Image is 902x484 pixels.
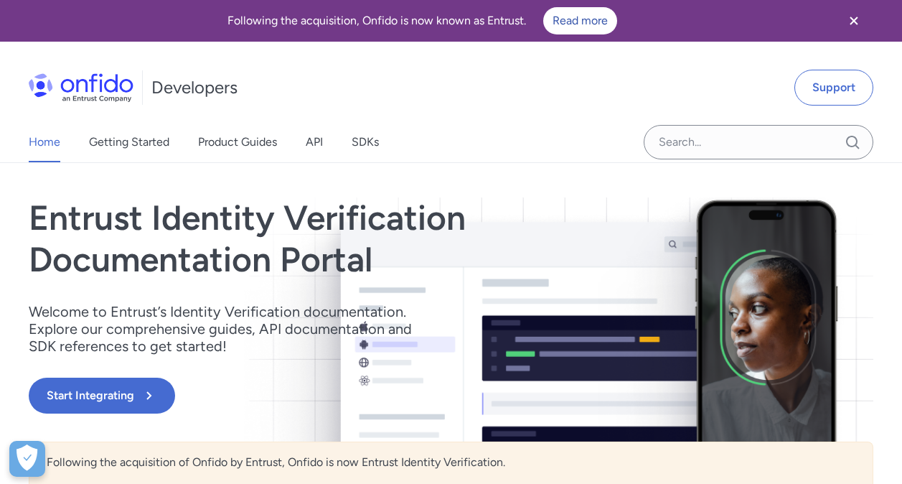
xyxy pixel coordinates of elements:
[29,122,60,162] a: Home
[29,197,620,280] h1: Entrust Identity Verification Documentation Portal
[794,70,873,106] a: Support
[352,122,379,162] a: SDKs
[543,7,617,34] a: Read more
[29,378,620,414] a: Start Integrating
[29,73,133,102] img: Onfido Logo
[845,12,863,29] svg: Close banner
[306,122,323,162] a: API
[827,3,880,39] button: Close banner
[9,441,45,477] div: Cookie Preferences
[29,378,175,414] button: Start Integrating
[644,125,873,159] input: Onfido search input field
[151,76,238,99] h1: Developers
[29,303,431,355] p: Welcome to Entrust’s Identity Verification documentation. Explore our comprehensive guides, API d...
[9,441,45,477] button: Open Preferences
[17,7,827,34] div: Following the acquisition, Onfido is now known as Entrust.
[89,122,169,162] a: Getting Started
[198,122,277,162] a: Product Guides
